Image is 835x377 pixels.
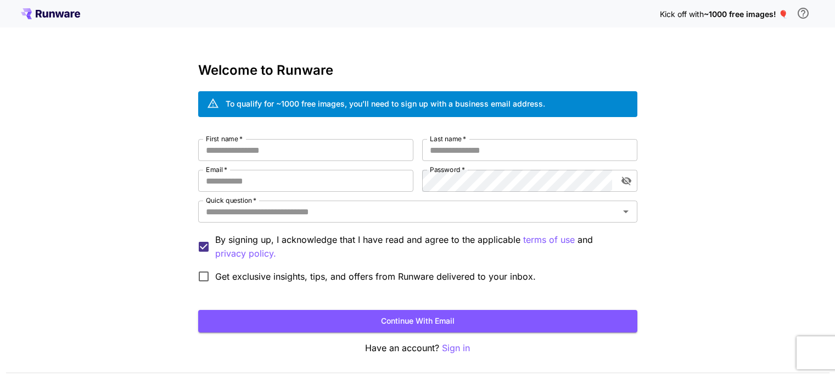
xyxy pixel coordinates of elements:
button: Sign in [442,341,470,355]
button: By signing up, I acknowledge that I have read and agree to the applicable and privacy policy. [523,233,575,247]
div: To qualify for ~1000 free images, you’ll need to sign up with a business email address. [226,98,545,109]
button: toggle password visibility [617,171,636,191]
span: Kick off with [660,9,704,19]
p: By signing up, I acknowledge that I have read and agree to the applicable and [215,233,629,260]
p: terms of use [523,233,575,247]
span: Get exclusive insights, tips, and offers from Runware delivered to your inbox. [215,270,536,283]
button: Continue with email [198,310,637,332]
button: In order to qualify for free credit, you need to sign up with a business email address and click ... [792,2,814,24]
label: Password [430,165,465,174]
button: By signing up, I acknowledge that I have read and agree to the applicable terms of use and [215,247,276,260]
label: First name [206,134,243,143]
p: Have an account? [198,341,637,355]
label: Email [206,165,227,174]
label: Quick question [206,196,256,205]
p: privacy policy. [215,247,276,260]
h3: Welcome to Runware [198,63,637,78]
label: Last name [430,134,466,143]
button: Open [618,204,634,219]
span: ~1000 free images! 🎈 [704,9,788,19]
